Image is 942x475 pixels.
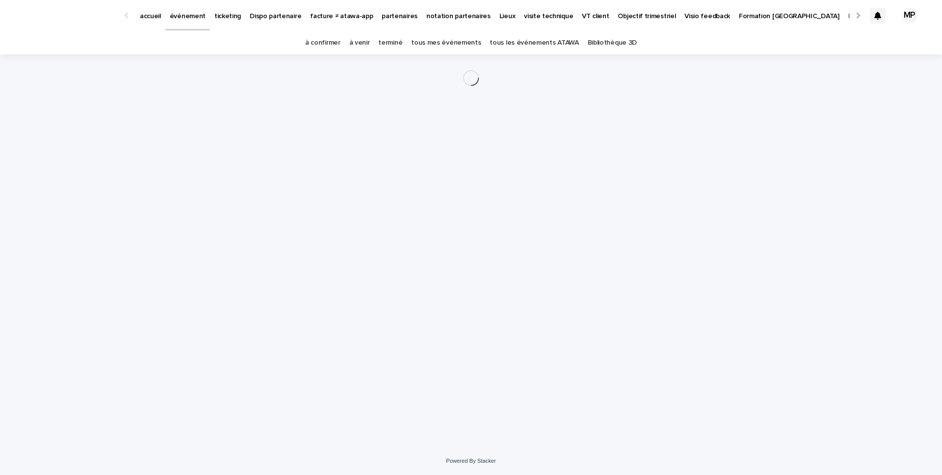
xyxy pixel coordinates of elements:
[490,31,578,54] a: tous les événements ATAWA
[305,31,340,54] a: à confirmer
[446,458,496,464] a: Powered By Stacker
[349,31,370,54] a: à venir
[411,31,481,54] a: tous mes événements
[588,31,637,54] a: Bibliothèque 3D
[902,8,917,24] div: MP
[20,6,115,26] img: Ls34BcGeRexTGTNfXpUC
[378,31,402,54] a: terminé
